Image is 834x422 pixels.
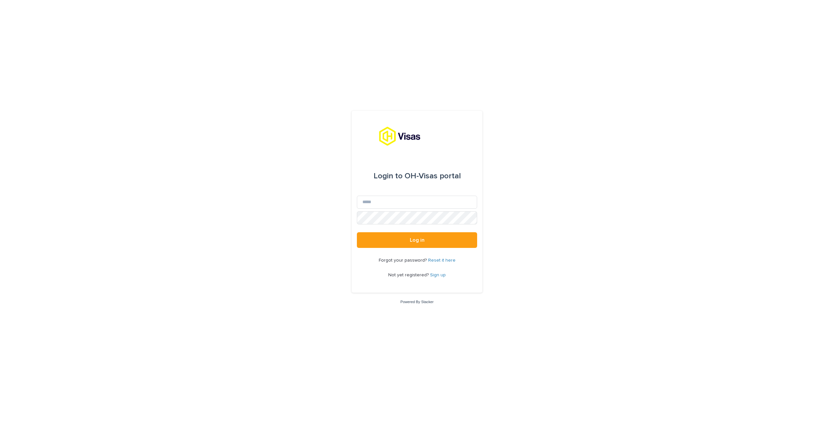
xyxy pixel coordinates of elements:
span: Not yet registered? [388,273,430,277]
a: Reset it here [428,258,456,263]
span: Login to [374,172,403,180]
a: Sign up [430,273,446,277]
button: Log in [357,232,477,248]
a: Powered By Stacker [400,300,433,304]
img: tx8HrbJQv2PFQx4TXEq5 [379,126,455,146]
span: Log in [410,237,425,243]
div: OH-Visas portal [374,167,461,185]
span: Forgot your password? [379,258,428,263]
